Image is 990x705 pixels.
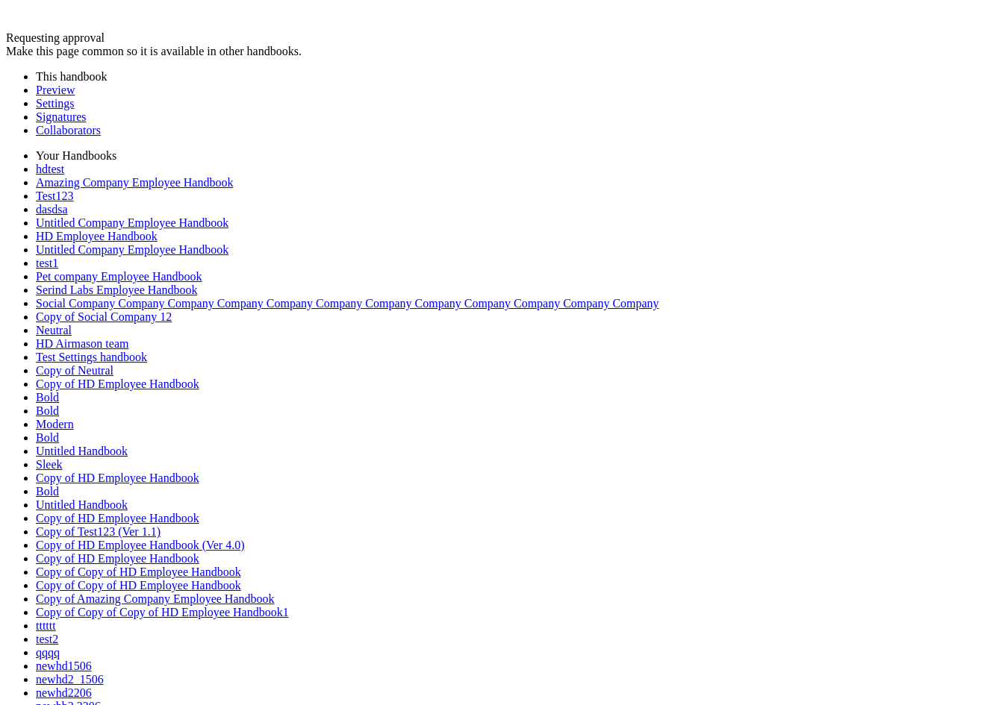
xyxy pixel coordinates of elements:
[36,149,984,163] li: Your Handbooks
[36,243,228,256] a: Untitled Company Employee Handbook
[36,445,128,457] a: Untitled Handbook
[36,216,228,229] a: Untitled Company Employee Handbook
[36,176,233,189] a: Amazing Company Employee Handbook
[36,163,64,175] a: hdtest
[36,283,197,296] a: Serind Labs Employee Handbook
[36,485,59,498] a: Bold
[36,646,60,659] a: qqqq
[36,539,245,551] a: Copy of HD Employee Handbook (Ver 4.0)
[36,565,241,578] a: Copy of Copy of HD Employee Handbook
[36,633,58,645] a: test2
[36,673,104,686] a: newhd2_1506
[36,324,72,336] a: Neutral
[36,351,147,363] a: Test Settings handbook
[36,418,74,430] a: Modern
[36,498,128,511] a: Untitled Handbook
[36,124,101,137] a: Collaborators
[36,189,73,202] a: Test123
[36,686,92,699] a: newhd2206
[36,364,113,377] a: Copy of Neutral
[36,230,158,242] a: HD Employee Handbook
[36,471,199,484] a: Copy of HD Employee Handbook
[36,404,59,417] a: Bold
[36,552,199,565] a: Copy of HD Employee Handbook
[36,310,172,323] a: Copy of Social Company 12
[36,391,59,404] a: Bold
[36,619,56,632] a: tttttt
[36,377,199,390] a: Copy of HD Employee Handbook
[36,512,199,524] a: Copy of HD Employee Handbook
[36,431,59,444] a: Bold
[36,525,161,538] a: Copy of Test123 (Ver 1.1)
[36,257,58,269] a: test1
[36,297,659,310] a: Social Company Company Company Company Company Company Company Company Company Company Company Co...
[36,337,128,350] a: HD Airmason team
[36,659,92,672] a: newhd1506
[36,110,87,123] a: Signatures
[6,45,984,58] div: Make this page common so it is available in other handbooks.
[6,31,105,44] span: Requesting approval
[36,84,75,96] a: Preview
[36,203,68,216] a: dasdsa
[36,606,289,618] a: Copy of Copy of Copy of HD Employee Handbook1
[36,270,202,283] a: Pet company Employee Handbook
[36,592,275,605] a: Copy of Amazing Company Employee Handbook
[36,70,984,84] li: This handbook
[36,458,63,471] a: Sleek
[36,97,75,110] a: Settings
[36,579,241,592] a: Copy of Copy of HD Employee Handbook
